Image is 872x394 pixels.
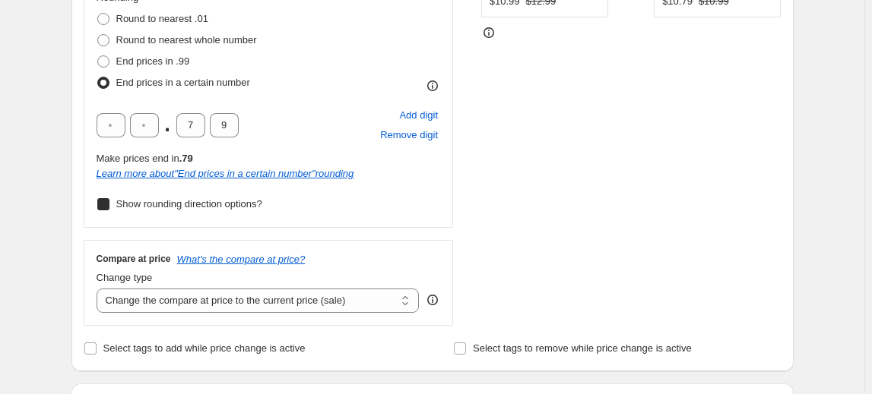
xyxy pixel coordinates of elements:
[97,168,354,179] a: Learn more about"End prices in a certain number"rounding
[210,113,239,137] input: ﹡
[179,153,193,164] b: .79
[97,153,193,164] span: Make prices end in
[380,128,438,143] span: Remove digit
[116,77,250,88] span: End prices in a certain number
[473,342,692,354] span: Select tags to remove while price change is active
[399,108,438,123] span: Add digit
[378,125,440,145] button: Remove placeholder
[97,168,354,179] i: Learn more about " End prices in a certain number " rounding
[176,113,205,137] input: ﹡
[97,253,171,265] h3: Compare at price
[397,106,440,125] button: Add placeholder
[163,113,172,137] span: .
[177,254,306,265] button: What's the compare at price?
[103,342,306,354] span: Select tags to add while price change is active
[130,113,159,137] input: ﹡
[97,272,153,283] span: Change type
[116,55,190,67] span: End prices in .99
[425,292,440,307] div: help
[116,198,262,210] span: Show rounding direction options?
[116,13,208,24] span: Round to nearest .01
[97,113,125,137] input: ﹡
[116,34,257,46] span: Round to nearest whole number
